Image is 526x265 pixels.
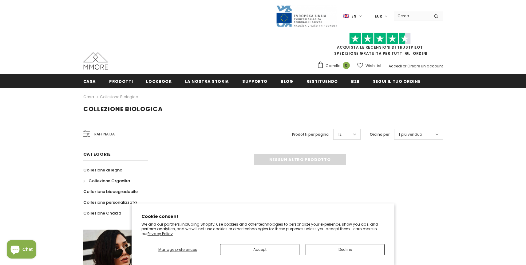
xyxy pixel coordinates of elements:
a: Blog [281,74,293,88]
a: Prodotti [109,74,133,88]
span: Collezione Chakra [83,210,121,216]
span: I più venduti [399,131,422,138]
a: Casa [83,74,96,88]
span: EUR [375,13,382,19]
a: Carrello 0 [317,61,353,70]
button: Manage preferences [141,244,214,255]
a: Segui il tuo ordine [373,74,420,88]
a: Wish List [357,60,382,71]
a: Javni Razpis [276,13,337,18]
inbox-online-store-chat: Shopify online store chat [5,240,38,260]
h2: Cookie consent [141,213,385,220]
a: Collezione Organika [83,175,130,186]
img: Javni Razpis [276,5,337,27]
span: Restituendo [307,78,338,84]
span: Manage preferences [158,247,197,252]
a: Lookbook [146,74,172,88]
span: B2B [351,78,360,84]
span: Collezione di legno [83,167,122,173]
span: Casa [83,78,96,84]
label: Prodotti per pagina [292,131,329,138]
span: SPEDIZIONE GRATUITA PER TUTTI GLI ORDINI [317,35,443,56]
a: B2B [351,74,360,88]
a: La nostra storia [185,74,229,88]
a: Restituendo [307,74,338,88]
span: en [351,13,356,19]
button: Accept [220,244,299,255]
span: Blog [281,78,293,84]
span: Categorie [83,151,111,157]
a: Collezione biologica [100,94,138,99]
span: or [403,63,406,69]
span: Collezione Organika [89,178,130,184]
span: Lookbook [146,78,172,84]
a: Collezione biodegradabile [83,186,138,197]
button: Decline [306,244,385,255]
span: Segui il tuo ordine [373,78,420,84]
img: Fidati di Pilot Stars [349,33,411,45]
img: i-lang-1.png [343,14,349,19]
p: We and our partners, including Shopify, use cookies and other technologies to personalize your ex... [141,222,385,236]
span: La nostra storia [185,78,229,84]
img: Casi MMORE [83,52,108,70]
span: Collezione biologica [83,105,163,113]
a: Acquista le recensioni di TrustPilot [337,45,423,50]
span: 12 [338,131,342,138]
span: Collezione biodegradabile [83,189,138,195]
a: supporto [242,74,267,88]
span: supporto [242,78,267,84]
a: Collezione di legno [83,165,122,175]
span: Wish List [366,63,382,69]
span: 0 [343,62,350,69]
span: Carrello [326,63,340,69]
a: Casa [83,93,94,101]
input: Search Site [394,11,429,20]
span: Collezione personalizzata [83,199,137,205]
a: Collezione personalizzata [83,197,137,208]
a: Creare un account [407,63,443,69]
label: Ordina per [370,131,390,138]
span: Prodotti [109,78,133,84]
a: Privacy Policy [148,231,173,236]
a: Accedi [389,63,402,69]
span: Raffina da [94,131,115,138]
a: Collezione Chakra [83,208,121,219]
